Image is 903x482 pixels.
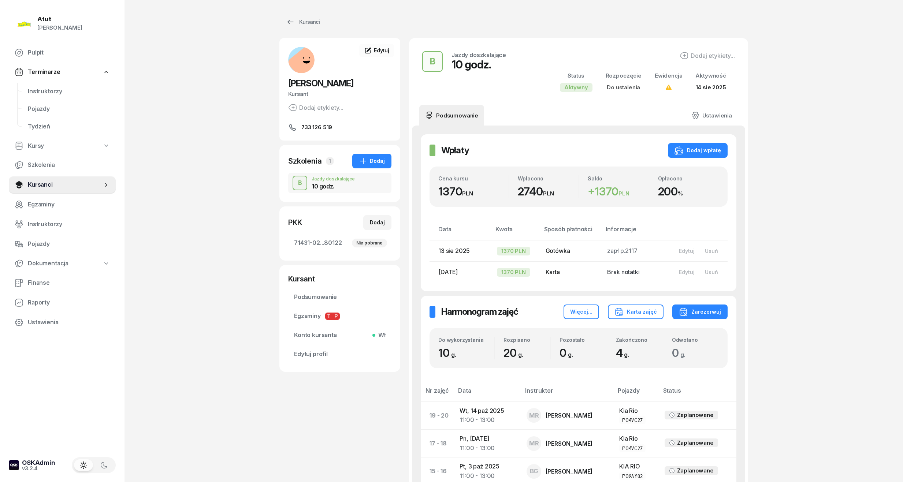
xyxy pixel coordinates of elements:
a: Pulpit [9,44,116,61]
span: Brak notatki [607,268,639,276]
div: Dodaj [359,157,385,165]
span: MR [529,412,539,419]
div: 1370 [438,185,509,198]
a: Finanse [9,274,116,292]
div: Wpłacono [518,175,579,182]
div: Atut [37,16,82,22]
div: Więcej... [570,307,592,316]
span: Podsumowanie [294,292,386,302]
span: 733 126 519 [301,123,332,132]
small: g. [624,351,629,358]
th: Instruktor [521,386,613,401]
div: Dodaj [370,218,385,227]
td: 19 - 20 [421,401,454,429]
a: Pojazdy [22,100,116,118]
button: Więcej... [564,304,599,319]
a: Podsumowanie [419,105,484,126]
span: Ustawienia [28,318,110,327]
div: Kursant [288,89,391,99]
button: Dodaj etykiety... [288,103,343,112]
div: Zarezerwuj [679,307,721,316]
span: zapł p.2117 [607,247,637,254]
div: Karta zajęć [614,307,657,316]
small: g. [518,351,523,358]
span: 0 [672,346,689,359]
div: PO4VC27 [622,445,643,451]
div: Saldo [588,175,649,182]
div: 11:00 - 13:00 [460,444,515,453]
a: Ustawienia [685,105,738,126]
img: logo-xs-dark@2x.png [9,460,19,470]
div: [PERSON_NAME] [546,441,592,446]
button: Karta zajęć [608,304,664,319]
a: Instruktorzy [22,83,116,100]
div: 1370 PLN [497,247,530,255]
div: 2740 [518,185,579,198]
div: B [427,54,438,69]
td: Pn, [DATE] [454,429,521,457]
div: Edytuj [679,248,695,254]
div: Szkolenia [288,156,322,166]
div: KIA RIO [619,462,653,471]
a: Podsumowanie [288,288,391,306]
div: Zaplanowane [677,438,714,448]
a: EgzaminyTP [288,307,391,325]
div: Jazdy doszkalające [451,52,506,58]
div: Opłacono [658,175,719,182]
span: BG [530,468,539,474]
span: 71431-02...80122 [294,238,386,248]
button: Zarezerwuj [672,304,728,319]
a: Tydzień [22,118,116,135]
small: g. [568,351,573,358]
div: PKK [288,217,302,228]
button: Dodaj wpłatę [668,143,728,158]
small: PLN [462,190,473,197]
span: Kursanci [28,180,103,190]
span: Pojazdy [28,239,110,249]
div: 1370 PLN [497,268,530,277]
div: Pozostało [560,337,606,343]
div: Cena kursu [438,175,509,182]
span: Tydzień [28,122,110,131]
div: Nie pobrano [352,239,387,247]
span: Pulpit [28,48,110,57]
div: Zaplanowane [677,466,714,475]
span: Do ustalenia [607,84,640,91]
div: v3.2.4 [22,466,55,471]
span: Instruktorzy [28,87,110,96]
span: Edytuj [374,47,389,53]
div: Rozpisano [503,337,550,343]
div: Aktywny [560,83,592,92]
a: Edytuj [359,44,394,57]
div: Karta [546,268,596,277]
button: Edytuj [674,266,700,278]
small: % [678,190,683,197]
span: Pojazdy [28,104,110,114]
a: Edytuj profil [288,345,391,363]
td: 17 - 18 [421,429,454,457]
div: Edytuj [679,269,695,275]
span: Wł [375,330,386,340]
div: [PERSON_NAME] [546,412,592,418]
div: 200 [658,185,719,198]
th: Pojazdy [613,386,659,401]
div: 10 godz. [312,183,355,189]
a: Szkolenia [9,156,116,174]
button: B [422,51,443,72]
div: 10 godz. [451,58,506,71]
th: Informacje [601,224,668,240]
a: 71431-02...80122Nie pobrano [288,234,391,252]
span: Konto kursanta [294,330,386,340]
div: Ewidencja [655,71,683,81]
th: Status [659,386,736,401]
span: 20 [503,346,527,359]
span: Raporty [28,298,110,307]
th: Sposób płatności [540,224,602,240]
small: g. [680,351,685,358]
a: Ustawienia [9,314,116,331]
div: Usuń [705,248,718,254]
a: Kursanci [9,176,116,194]
button: Usuń [700,266,723,278]
span: [PERSON_NAME] [288,78,353,89]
